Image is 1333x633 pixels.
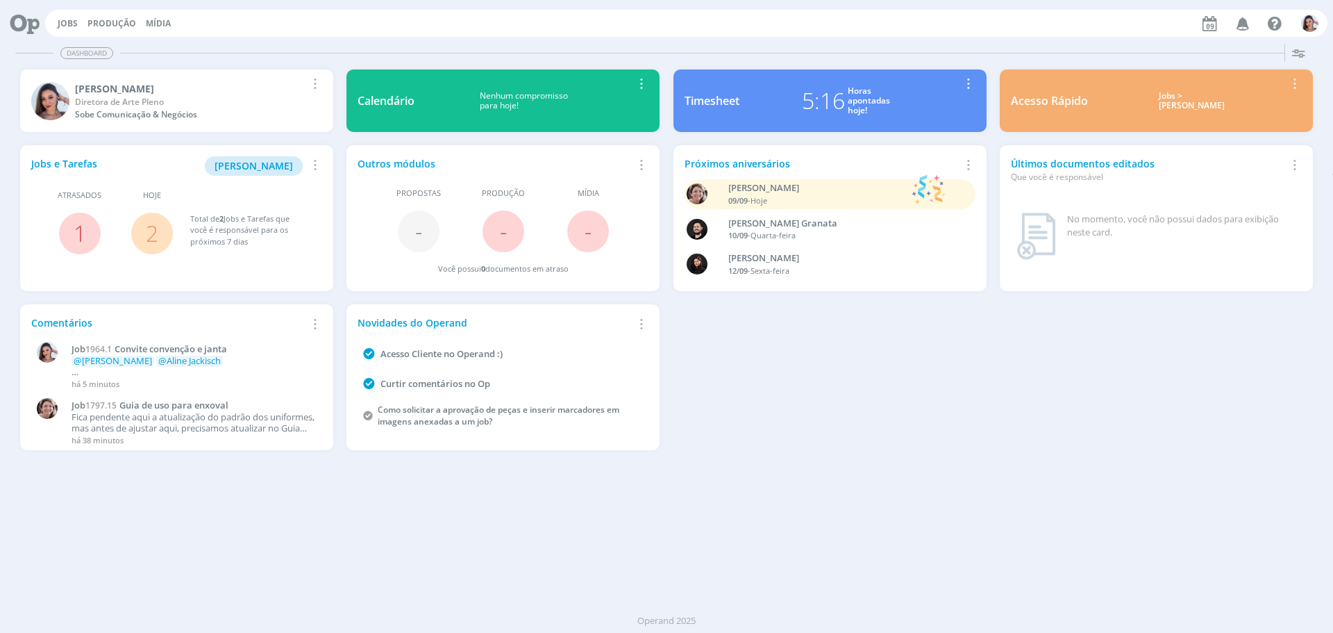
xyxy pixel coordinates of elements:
[58,190,101,202] span: Atrasados
[481,263,485,274] span: 0
[687,183,707,204] img: A
[1016,213,1056,260] img: dashboard_not_found.png
[728,195,748,206] span: 09/09
[1011,156,1286,183] div: Últimos documentos editados
[751,230,796,240] span: Quarta-feira
[358,315,632,330] div: Novidades do Operand
[205,156,303,176] button: [PERSON_NAME]
[673,69,987,132] a: Timesheet5:16Horasapontadashoje!
[31,82,69,120] img: N
[20,69,333,132] a: N[PERSON_NAME]Diretora de Arte PlenoSobe Comunicação & Negócios
[687,219,707,240] img: B
[75,81,306,96] div: Nicole Bartz
[87,17,136,29] a: Produção
[31,315,306,330] div: Comentários
[802,84,845,117] div: 5:16
[37,342,58,363] img: N
[85,400,117,411] span: 1797.15
[72,344,315,355] a: Job1964.1Convite convenção e janta
[728,252,953,265] div: Luana da Silva de Andrade
[751,265,789,276] span: Sexta-feira
[358,156,632,171] div: Outros módulos
[75,96,306,108] div: Diretora de Arte Pleno
[415,216,422,246] span: -
[685,92,739,109] div: Timesheet
[219,213,224,224] span: 2
[72,435,124,445] span: há 38 minutos
[205,158,303,172] a: [PERSON_NAME]
[60,47,113,59] span: Dashboard
[142,18,175,29] button: Mídia
[728,230,748,240] span: 10/09
[31,156,306,176] div: Jobs e Tarefas
[396,188,441,199] span: Propostas
[578,188,599,199] span: Mídia
[728,265,953,277] div: -
[215,159,293,172] span: [PERSON_NAME]
[378,404,619,427] a: Como solicitar a aprovação de peças e inserir marcadores em imagens anexadas a um job?
[380,347,503,360] a: Acesso Cliente no Operand :)
[728,181,905,195] div: Aline Beatriz Jackisch
[358,92,414,109] div: Calendário
[83,18,140,29] button: Produção
[53,18,82,29] button: Jobs
[119,399,228,411] span: Guia de uso para enxoval
[72,412,315,434] p: Fica pendente aqui a atualização do padrão dos uniformes, mas antes de ajustar aqui, precisamos a...
[1011,92,1088,109] div: Acesso Rápido
[1011,171,1286,183] div: Que você é responsável
[687,254,707,274] img: L
[75,108,306,121] div: Sobe Comunicação & Negócios
[85,343,112,355] span: 1964.1
[585,216,592,246] span: -
[438,263,569,275] div: Você possui documentos em atraso
[1067,213,1296,240] div: No momento, você não possui dados para exibição neste card.
[72,400,315,411] a: Job1797.15Guia de uso para enxoval
[685,156,959,171] div: Próximos aniversários
[728,217,953,231] div: Bruno Corralo Granata
[158,354,221,367] span: @Aline Jackisch
[37,398,58,419] img: A
[190,213,308,248] div: Total de Jobs e Tarefas que você é responsável para os próximos 7 dias
[58,17,78,29] a: Jobs
[751,195,767,206] span: Hoje
[414,91,632,111] div: Nenhum compromisso para hoje!
[848,86,890,116] div: Horas apontadas hoje!
[72,379,119,389] span: há 5 minutos
[146,17,171,29] a: Mídia
[728,230,953,242] div: -
[482,188,525,199] span: Produção
[380,377,490,390] a: Curtir comentários no Op
[1301,15,1318,32] img: N
[1098,91,1286,111] div: Jobs > [PERSON_NAME]
[500,216,507,246] span: -
[74,218,86,248] a: 1
[1300,11,1319,35] button: N
[728,265,748,276] span: 12/09
[728,195,905,207] div: -
[146,218,158,248] a: 2
[143,190,161,202] span: Hoje
[74,354,152,367] span: @[PERSON_NAME]
[115,343,227,355] span: Convite convenção e janta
